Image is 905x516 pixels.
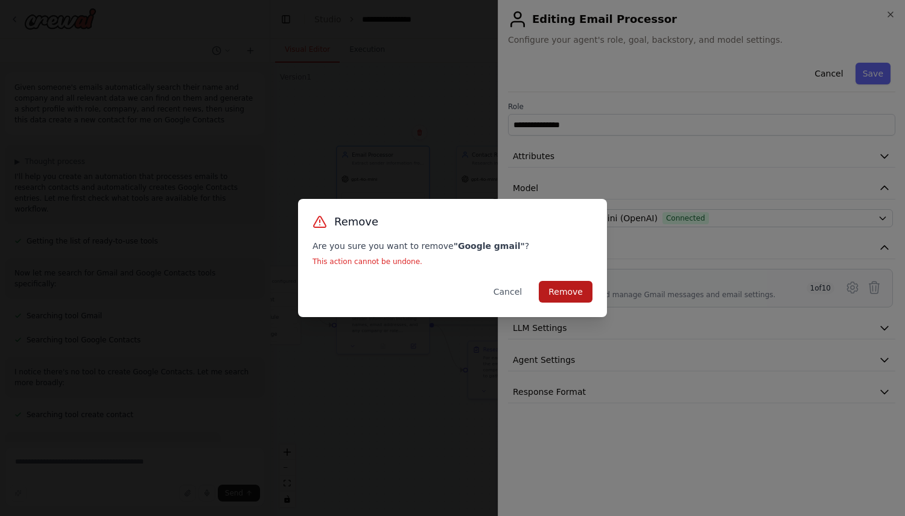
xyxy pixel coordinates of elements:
p: Are you sure you want to remove ? [313,240,592,252]
p: This action cannot be undone. [313,257,592,266]
h3: Remove [334,213,378,230]
button: Remove [539,281,592,303]
strong: " Google gmail " [454,241,525,251]
button: Cancel [484,281,532,303]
